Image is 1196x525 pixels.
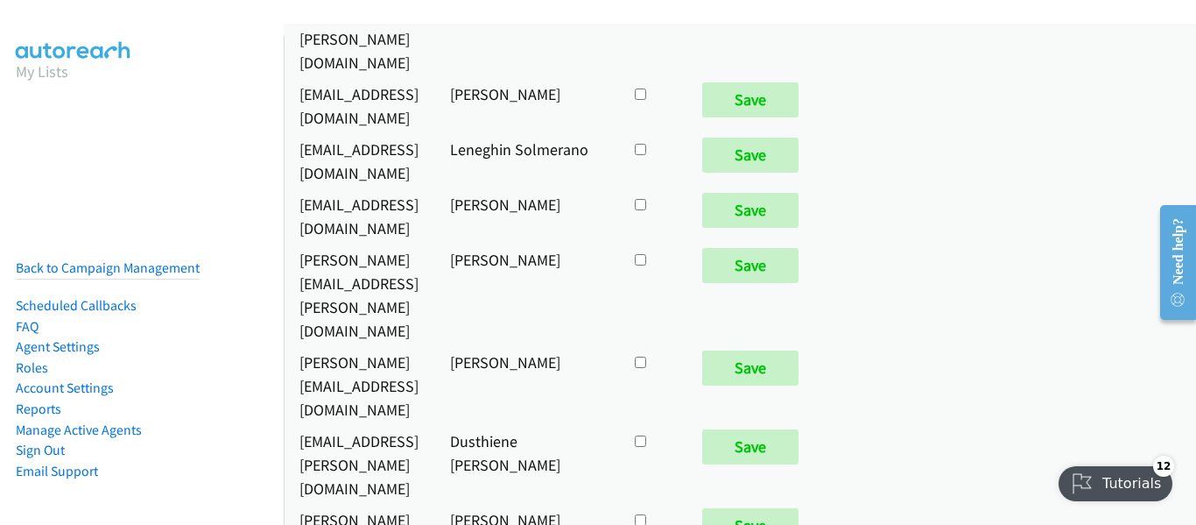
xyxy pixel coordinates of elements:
a: Account Settings [16,380,114,396]
input: Save [702,351,799,386]
td: [PERSON_NAME][EMAIL_ADDRESS][DOMAIN_NAME] [284,346,434,425]
a: Reports [16,401,61,417]
td: [EMAIL_ADDRESS][DOMAIN_NAME] [284,78,434,133]
a: Roles [16,359,48,376]
td: [PERSON_NAME] [434,188,616,244]
iframe: Checklist [1048,449,1183,512]
td: Dusthiene [PERSON_NAME] [434,425,616,504]
td: [PERSON_NAME] [434,244,616,346]
input: Save [702,138,799,173]
td: [EMAIL_ADDRESS][DOMAIN_NAME] [284,188,434,244]
input: Save [702,248,799,283]
td: Leneghin Solmerano [434,133,616,188]
a: Agent Settings [16,338,100,355]
td: [EMAIL_ADDRESS][PERSON_NAME][DOMAIN_NAME] [284,425,434,504]
a: FAQ [16,318,39,335]
td: [PERSON_NAME] [434,346,616,425]
a: My Lists [16,61,68,82]
td: [EMAIL_ADDRESS][DOMAIN_NAME] [284,133,434,188]
input: Save [702,82,799,117]
iframe: Resource Center [1145,193,1196,332]
td: [PERSON_NAME][EMAIL_ADDRESS][PERSON_NAME][DOMAIN_NAME] [284,244,434,346]
input: Save [702,193,799,228]
a: Email Support [16,463,98,479]
a: Scheduled Callbacks [16,297,137,314]
td: [PERSON_NAME] [434,78,616,133]
a: Manage Active Agents [16,422,142,438]
a: Sign Out [16,442,65,458]
input: Save [702,429,799,465]
a: Back to Campaign Management [16,259,200,276]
